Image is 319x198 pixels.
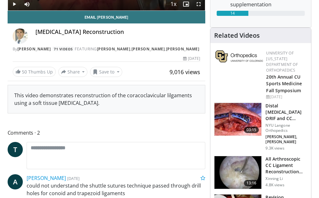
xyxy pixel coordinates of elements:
[169,68,200,76] span: 9,016 views
[14,92,199,107] div: This video demonstrates reconstruction of the coracoclavicular lilgaments using a soft tissue [ME...
[214,156,307,189] a: 13:16 All Arthroscopic CC Ligament Reconstruction Surgical Technique Xinning Li 4.8K views
[214,103,307,151] a: 03:15 Distal [MEDICAL_DATA] ORIF and CC Reconstruction NYU Langone Orthopedics [PERSON_NAME], [PE...
[266,94,306,100] div: [DATE]
[8,174,23,189] a: A
[17,46,51,52] a: [PERSON_NAME]
[67,176,80,181] small: [DATE]
[131,46,165,52] a: [PERSON_NAME]
[13,29,28,44] img: Avatar
[265,182,284,188] p: 4.8K views
[265,123,307,133] p: NYU Langone Orthopedics
[244,127,259,133] span: 03:15
[265,134,307,144] p: [PERSON_NAME], [PERSON_NAME]
[166,46,200,52] a: [PERSON_NAME]
[8,142,23,157] a: T
[97,46,131,52] a: [PERSON_NAME]
[214,103,261,136] img: 975f9b4a-0628-4e1f-be82-64e786784faa.jpg.150x105_q85_crop-smart_upscale.jpg
[13,46,201,52] div: By FEATURING , ,
[90,67,122,77] button: Save to
[265,146,284,151] p: 9.3K views
[8,129,206,137] span: Comments 2
[265,103,307,122] h3: Distal [MEDICAL_DATA] ORIF and CC Reconstruction
[8,11,206,23] a: Email [PERSON_NAME]
[265,156,307,175] h3: All Arthroscopic CC Ligament Reconstruction Surgical Technique
[27,182,206,197] p: could not understand the shuttle sutures technique passed through drill holes for conoid and trap...
[217,11,248,16] div: 14
[58,67,88,77] button: Share
[214,156,261,189] img: 5325ddb3-0620-4a06-b4e7-27843be92b55.150x105_q85_crop-smart_upscale.jpg
[22,69,27,75] span: 50
[266,74,302,93] a: 20th Annual CU Sports Medicine Fall Symposium
[244,180,259,186] span: 13:16
[35,29,201,35] h4: [MEDICAL_DATA] Reconstruction
[265,176,307,181] p: Xinning Li
[13,67,56,77] a: 50 Thumbs Up
[215,50,263,62] img: 355603a8-37da-49b6-856f-e00d7e9307d3.png.150x105_q85_autocrop_double_scale_upscale_version-0.2.png
[27,175,66,182] a: [PERSON_NAME]
[266,50,297,73] a: University of [US_STATE] Department of Orthopaedics
[214,32,260,39] h4: Related Videos
[183,56,200,61] div: [DATE]
[52,46,75,52] a: 71 Videos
